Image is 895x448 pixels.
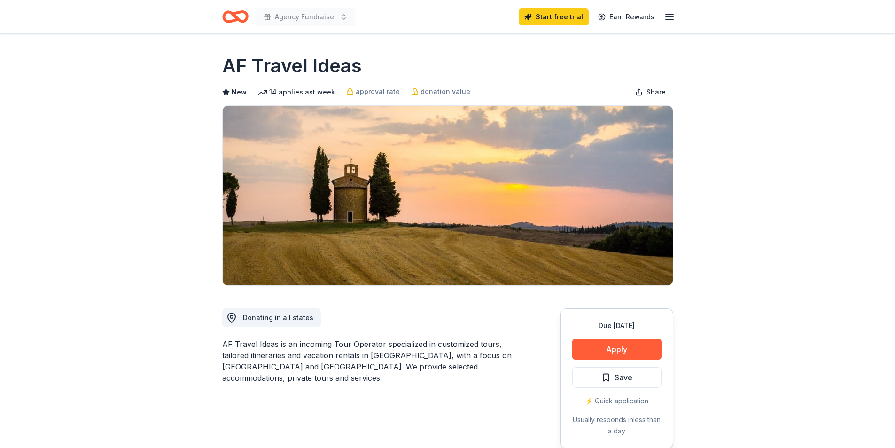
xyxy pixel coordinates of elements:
[572,320,662,331] div: Due [DATE]
[223,106,673,285] img: Image for AF Travel Ideas
[232,86,247,98] span: New
[356,86,400,97] span: approval rate
[615,371,632,384] span: Save
[243,314,313,322] span: Donating in all states
[572,367,662,388] button: Save
[258,86,335,98] div: 14 applies last week
[572,395,662,407] div: ⚡️ Quick application
[222,53,362,79] h1: AF Travel Ideas
[646,86,666,98] span: Share
[592,8,660,25] a: Earn Rewards
[572,414,662,437] div: Usually responds in less than a day
[256,8,355,26] button: Agency Fundraiser
[222,338,515,384] div: AF Travel Ideas is an incoming Tour Operator specialized in customized tours, tailored itinerarie...
[628,83,673,102] button: Share
[519,8,589,25] a: Start free trial
[222,6,249,28] a: Home
[275,11,336,23] span: Agency Fundraiser
[420,86,470,97] span: donation value
[346,86,400,97] a: approval rate
[572,339,662,360] button: Apply
[411,86,470,97] a: donation value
